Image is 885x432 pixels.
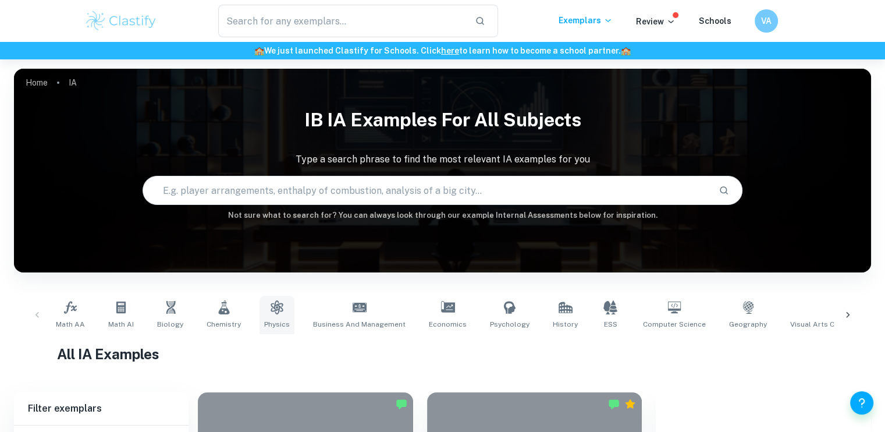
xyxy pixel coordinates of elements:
a: here [441,46,459,55]
p: Type a search phrase to find the most relevant IA examples for you [14,153,871,167]
span: History [553,319,578,330]
h1: IB IA examples for all subjects [14,101,871,139]
button: Search [714,180,734,200]
img: Clastify logo [84,9,158,33]
span: Math AA [56,319,85,330]
span: Computer Science [643,319,706,330]
span: Economics [429,319,467,330]
img: Marked [608,398,620,410]
h6: Not sure what to search for? You can always look through our example Internal Assessments below f... [14,210,871,221]
h6: We just launched Clastify for Schools. Click to learn how to become a school partner. [2,44,883,57]
p: Review [636,15,676,28]
h1: All IA Examples [57,344,829,364]
span: 🏫 [254,46,264,55]
span: Biology [157,319,183,330]
input: Search for any exemplars... [218,5,466,37]
button: VA [755,9,778,33]
div: Premium [624,398,636,410]
span: Chemistry [207,319,241,330]
a: Schools [699,16,731,26]
p: Exemplars [559,14,613,27]
span: Math AI [108,319,134,330]
span: Physics [264,319,290,330]
input: E.g. player arrangements, enthalpy of combustion, analysis of a big city... [143,174,709,207]
a: Home [26,75,48,91]
span: ESS [604,319,617,330]
span: 🏫 [621,46,631,55]
img: Marked [396,398,407,410]
span: Geography [729,319,767,330]
span: Psychology [490,319,529,330]
span: Business and Management [313,319,406,330]
h6: Filter exemplars [14,392,189,425]
button: Help and Feedback [850,391,873,415]
h6: VA [759,15,773,27]
p: IA [69,76,77,89]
